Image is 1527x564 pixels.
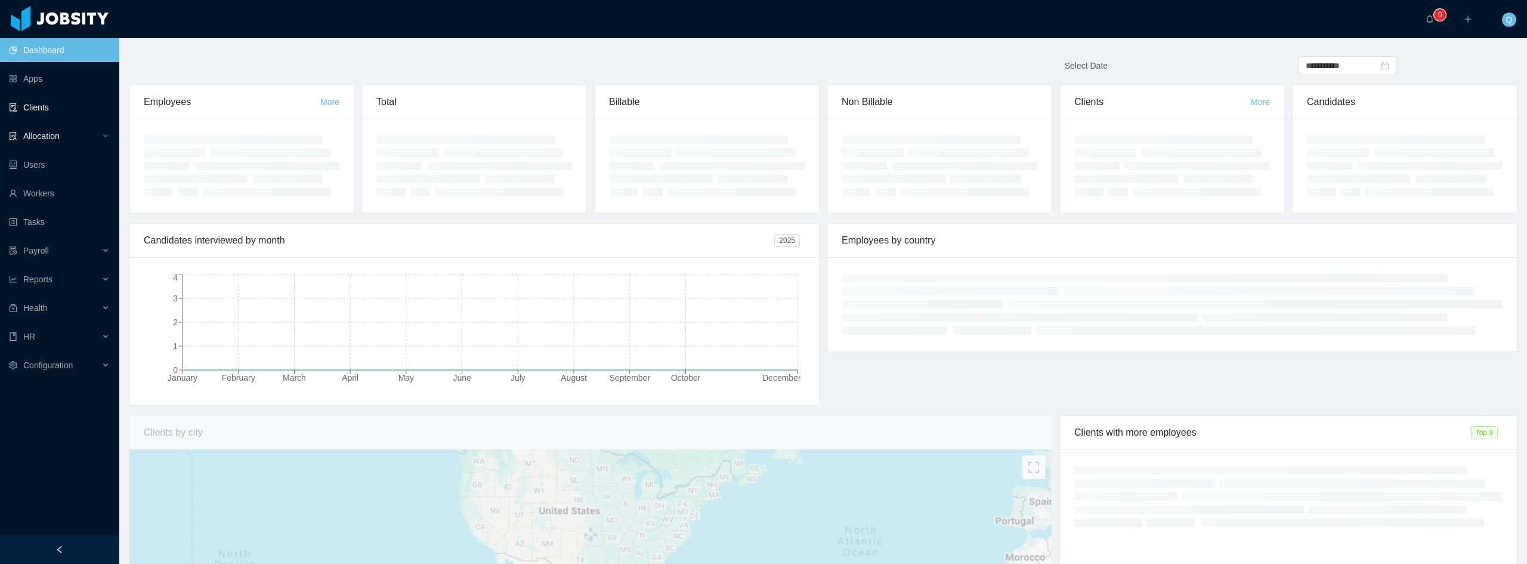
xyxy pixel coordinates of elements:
a: More [1251,97,1270,107]
tspan: June [453,373,471,383]
div: Candidates interviewed by month [144,224,774,257]
a: icon: userWorkers [9,181,110,205]
i: icon: file-protect [9,246,17,255]
span: Payroll [23,246,49,255]
a: icon: appstoreApps [9,67,110,91]
tspan: December [762,373,801,383]
tspan: 0 [173,365,178,375]
div: Employees [144,85,320,119]
span: 2025 [774,234,800,247]
i: icon: solution [9,132,17,140]
div: Clients with more employees [1074,416,1471,449]
span: HR [23,332,35,341]
a: icon: pie-chartDashboard [9,38,110,62]
span: Top 3 [1471,426,1498,439]
tspan: May [398,373,414,383]
tspan: August [561,373,587,383]
tspan: 2 [173,318,178,327]
i: icon: setting [9,361,17,369]
sup: 0 [1434,9,1446,21]
tspan: September [610,373,651,383]
tspan: July [511,373,526,383]
tspan: April [342,373,358,383]
span: Allocation [23,131,60,141]
div: Clients [1074,85,1251,119]
i: icon: line-chart [9,275,17,283]
a: icon: auditClients [9,95,110,119]
tspan: 1 [173,341,178,351]
a: icon: robotUsers [9,153,110,177]
i: icon: plus [1464,15,1472,23]
tspan: October [671,373,701,383]
span: Reports [23,275,52,284]
span: Configuration [23,360,73,370]
a: icon: profileTasks [9,210,110,234]
div: Employees by country [842,224,1503,257]
tspan: February [222,373,255,383]
div: Billable [609,85,805,119]
tspan: March [283,373,306,383]
span: Health [23,303,47,313]
div: Non Billable [842,85,1037,119]
div: Candidates [1307,85,1503,119]
a: More [320,97,339,107]
i: icon: calendar [1381,61,1389,70]
i: icon: medicine-box [9,304,17,312]
tspan: 3 [173,294,178,303]
i: icon: book [9,332,17,341]
i: icon: bell [1426,15,1434,23]
tspan: January [168,373,197,383]
div: Total [376,85,572,119]
tspan: 4 [173,273,178,282]
span: Select Date [1065,61,1108,70]
span: Q [1506,13,1513,27]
